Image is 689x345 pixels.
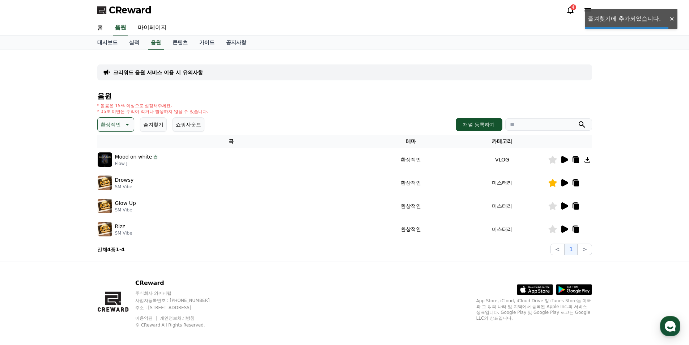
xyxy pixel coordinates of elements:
button: > [578,244,592,255]
p: CReward [135,279,224,287]
th: 카테고리 [456,135,548,148]
p: SM Vibe [115,207,136,213]
button: 쇼핑사운드 [173,117,204,132]
td: 미스터리 [456,194,548,218]
th: 곡 [97,135,366,148]
a: 콘텐츠 [167,36,193,50]
span: CReward [109,4,152,16]
button: 즐겨찾기 [140,117,167,132]
a: 마이페이지 [132,20,173,35]
span: Settings [107,240,125,246]
td: 환상적인 [365,218,456,241]
td: 미스터리 [456,171,548,194]
a: 이용약관 [135,316,158,321]
a: 가이드 [193,36,220,50]
p: * 볼륨은 15% 이상으로 설정해주세요. [97,103,209,109]
span: Home [18,240,31,246]
a: 홈 [92,20,109,35]
p: Drowsy [115,176,134,184]
td: VLOG [456,148,548,171]
a: Settings [93,230,139,248]
strong: 4 [107,247,111,252]
td: 환상적인 [365,171,456,194]
a: Messages [48,230,93,248]
p: Glow Up [115,199,136,207]
div: 4 [570,4,576,10]
p: SM Vibe [115,230,132,236]
a: 개인정보처리방침 [160,316,195,321]
p: App Store, iCloud, iCloud Drive 및 iTunes Store는 미국과 그 밖의 나라 및 지역에서 등록된 Apple Inc.의 서비스 상표입니다. Goo... [476,298,592,321]
a: Home [2,230,48,248]
a: 크리워드 음원 서비스 이용 시 유의사항 [113,69,203,76]
a: 실적 [123,36,145,50]
a: 음원 [113,20,128,35]
strong: 4 [121,247,125,252]
p: Rizz [115,223,125,230]
span: Messages [60,241,81,247]
td: 환상적인 [365,194,456,218]
p: 전체 중 - [97,246,125,253]
button: 채널 등록하기 [456,118,502,131]
td: 환상적인 [365,148,456,171]
button: 1 [565,244,578,255]
button: < [550,244,565,255]
p: Flow J [115,161,159,167]
img: music [98,199,112,213]
p: 주식회사 와이피랩 [135,290,224,296]
strong: 1 [116,247,119,252]
button: 환상적인 [97,117,134,132]
p: 주소 : [STREET_ADDRESS] [135,305,224,311]
img: music [98,176,112,190]
p: * 35초 미만은 수익이 적거나 발생하지 않을 수 있습니다. [97,109,209,114]
img: music [98,152,112,167]
h4: 음원 [97,92,592,100]
th: 테마 [365,135,456,148]
a: 음원 [148,36,164,50]
p: © CReward All Rights Reserved. [135,322,224,328]
a: CReward [97,4,152,16]
a: 대시보드 [92,36,123,50]
a: 4 [566,6,575,14]
a: 공지사항 [220,36,252,50]
td: 미스터리 [456,218,548,241]
p: 사업자등록번호 : [PHONE_NUMBER] [135,298,224,303]
p: 환상적인 [101,119,121,130]
p: SM Vibe [115,184,134,190]
img: music [98,222,112,236]
p: Mood on white [115,153,152,161]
